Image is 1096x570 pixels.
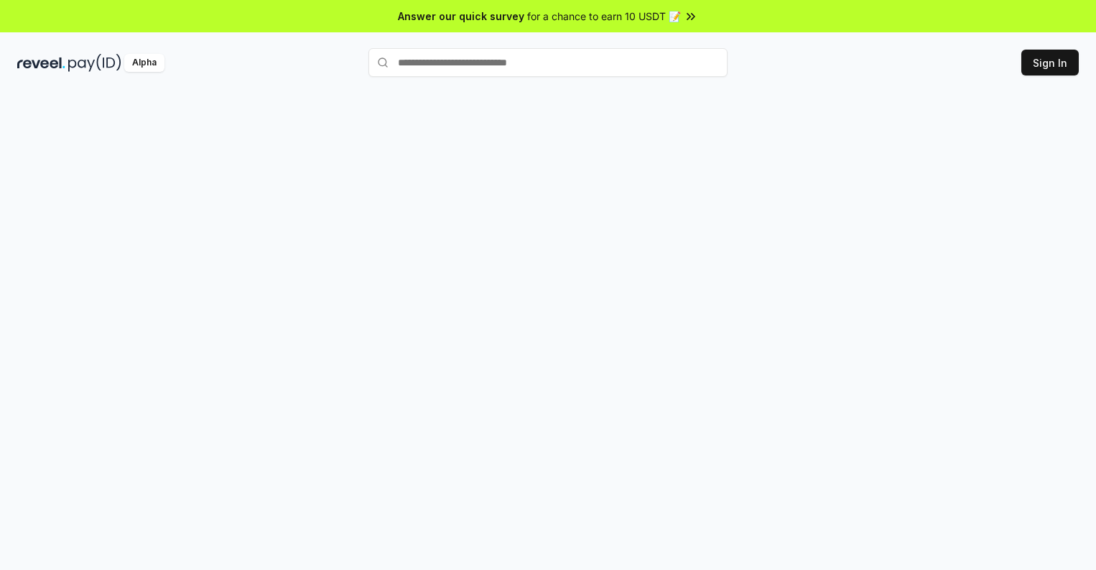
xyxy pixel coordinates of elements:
[17,54,65,72] img: reveel_dark
[68,54,121,72] img: pay_id
[398,9,524,24] span: Answer our quick survey
[1021,50,1079,75] button: Sign In
[124,54,164,72] div: Alpha
[527,9,681,24] span: for a chance to earn 10 USDT 📝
